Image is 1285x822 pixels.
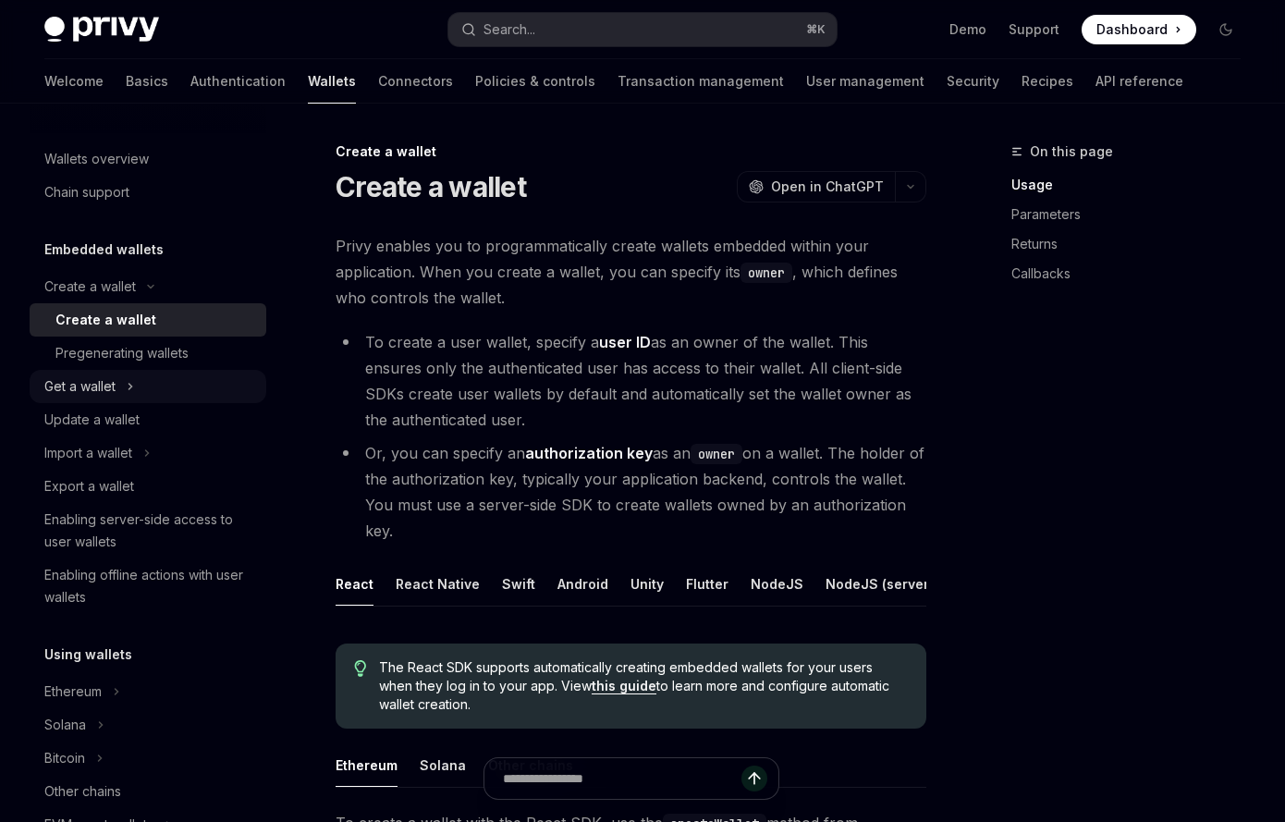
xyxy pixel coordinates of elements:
[751,562,803,606] button: NodeJS
[557,562,608,606] button: Android
[947,59,999,104] a: Security
[30,503,266,558] a: Enabling server-side access to user wallets
[55,309,156,331] div: Create a wallet
[30,303,266,337] a: Create a wallet
[741,766,767,791] button: Send message
[949,20,986,39] a: Demo
[1009,20,1059,39] a: Support
[44,714,86,736] div: Solana
[44,375,116,398] div: Get a wallet
[44,239,164,261] h5: Embedded wallets
[336,170,526,203] h1: Create a wallet
[354,660,367,677] svg: Tip
[44,475,134,497] div: Export a wallet
[1011,259,1255,288] a: Callbacks
[630,562,664,606] button: Unity
[30,775,266,808] a: Other chains
[502,562,535,606] button: Swift
[44,780,121,803] div: Other chains
[1011,229,1255,259] a: Returns
[30,558,266,614] a: Enabling offline actions with user wallets
[336,562,373,606] button: React
[826,562,969,606] button: NodeJS (server-auth)
[1096,20,1168,39] span: Dashboard
[336,440,926,544] li: Or, you can specify an as an on a wallet. The holder of the authorization key, typically your app...
[448,13,838,46] button: Search...⌘K
[420,743,466,787] button: Solana
[1211,15,1241,44] button: Toggle dark mode
[336,142,926,161] div: Create a wallet
[126,59,168,104] a: Basics
[379,658,908,714] span: The React SDK supports automatically creating embedded wallets for your users when they log in to...
[740,263,792,283] code: owner
[488,743,573,787] button: Other chains
[44,509,255,553] div: Enabling server-side access to user wallets
[1011,200,1255,229] a: Parameters
[30,142,266,176] a: Wallets overview
[44,564,255,608] div: Enabling offline actions with user wallets
[44,644,132,666] h5: Using wallets
[691,444,742,464] code: owner
[44,148,149,170] div: Wallets overview
[1095,59,1183,104] a: API reference
[44,681,102,703] div: Ethereum
[44,59,104,104] a: Welcome
[483,18,535,41] div: Search...
[1011,170,1255,200] a: Usage
[30,337,266,370] a: Pregenerating wallets
[806,22,826,37] span: ⌘ K
[599,333,651,351] strong: user ID
[44,442,132,464] div: Import a wallet
[592,678,656,694] a: this guide
[1082,15,1196,44] a: Dashboard
[44,409,140,431] div: Update a wallet
[686,562,728,606] button: Flutter
[336,233,926,311] span: Privy enables you to programmatically create wallets embedded within your application. When you c...
[44,17,159,43] img: dark logo
[618,59,784,104] a: Transaction management
[378,59,453,104] a: Connectors
[308,59,356,104] a: Wallets
[44,276,136,298] div: Create a wallet
[190,59,286,104] a: Authentication
[336,329,926,433] li: To create a user wallet, specify a as an owner of the wallet. This ensures only the authenticated...
[55,342,189,364] div: Pregenerating wallets
[396,562,480,606] button: React Native
[1030,141,1113,163] span: On this page
[336,743,398,787] button: Ethereum
[737,171,895,202] button: Open in ChatGPT
[525,444,653,462] strong: authorization key
[1022,59,1073,104] a: Recipes
[44,181,129,203] div: Chain support
[44,747,85,769] div: Bitcoin
[30,470,266,503] a: Export a wallet
[475,59,595,104] a: Policies & controls
[30,403,266,436] a: Update a wallet
[771,178,884,196] span: Open in ChatGPT
[30,176,266,209] a: Chain support
[806,59,924,104] a: User management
